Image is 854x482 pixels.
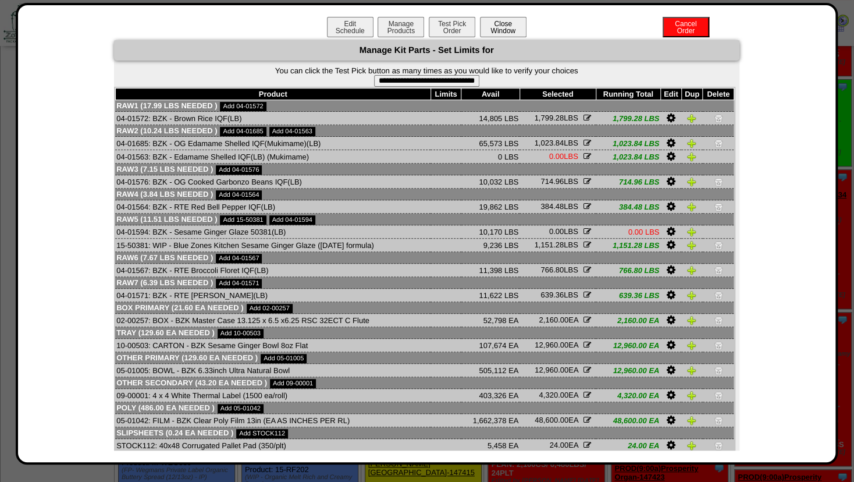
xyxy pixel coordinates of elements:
td: Other Primary (129.60 EA needed ) [115,352,734,364]
a: Add 05-01005 [261,354,307,363]
img: Duplicate Item [687,114,696,123]
td: Raw7 (6.39 LBS needed ) [115,277,734,289]
td: 714.96 LBS [596,175,660,189]
img: Delete Item [714,316,723,325]
span: 12,960.00 [535,341,568,349]
a: Add 04-01594 [269,215,315,225]
td: 1,799.28 LBS [596,112,660,125]
td: 4,320.00 EA [596,389,660,402]
button: EditSchedule [327,17,373,37]
td: 9,236 LBS [461,239,520,252]
span: LBS [534,240,578,249]
td: 15-50381: WIP - Blue Zones Kitchen Sesame Ginger Glaze ([DATE] formula) [115,239,430,252]
td: 1,151.28 LBS [596,239,660,252]
span: EA [535,416,578,424]
span: LBS [540,290,578,299]
td: Raw5 (11.51 LBS needed ) [115,214,734,225]
img: Duplicate Item [687,265,696,275]
img: Duplicate Item [687,202,696,211]
img: Duplicate Item [687,152,696,161]
img: Delete Item [714,177,723,186]
td: 09-00001: 4 x 4 White Thermal Label (1500 ea/roll) [115,389,430,402]
th: Edit [660,88,681,100]
a: CloseWindow [479,26,528,35]
td: 52,798 EA [461,314,520,327]
img: Delete Item [714,441,723,450]
img: Duplicate Item [687,366,696,375]
td: Raw6 (7.67 LBS needed ) [115,252,734,264]
img: Duplicate Item [687,316,696,325]
span: LBS [540,202,578,211]
span: EA [549,441,578,449]
span: 714.96 [540,177,564,186]
td: 2,160.00 EA [596,314,660,327]
td: 0.00 LBS [596,225,660,239]
td: 0 LBS [461,150,520,164]
td: 10-00503: CARTON - BZK Sesame Ginger Bowl 8oz Flat [115,339,430,352]
img: Delete Item [714,114,723,123]
a: Add 15-50381 [220,215,266,225]
td: Raw1 (17.99 LBS needed ) [115,100,734,112]
td: 48,600.00 EA [596,414,660,427]
th: Dup [681,88,703,100]
td: Poly (486.00 EA needed ) [115,402,734,414]
td: 04-01572: BZK - Brown Rice IQF(LB) [115,112,430,125]
td: 107,674 EA [461,339,520,352]
td: 04-01594: BZK - Sesame Ginger Glaze 50381(LB) [115,225,430,239]
td: 04-01567: BZK - RTE Broccoli Floret IQF(LB) [115,264,430,277]
td: 65,573 LBS [461,137,520,150]
a: Add 04-01685 [220,127,266,136]
img: Delete Item [714,416,723,425]
a: Add 04-01567 [216,254,262,263]
img: Delete Item [714,391,723,400]
th: Delete [703,88,734,100]
img: Delete Item [714,341,723,350]
td: Other Secondary (43.20 EA needed ) [115,377,734,389]
button: CloseWindow [480,17,526,37]
span: 2,160.00 [539,316,568,324]
span: 48,600.00 [535,416,568,424]
span: LBS [534,139,578,147]
span: 1,023.84 [534,139,564,147]
img: Duplicate Item [687,391,696,400]
td: 02-00257: BOX - BZK Master Case 13.125 x 6.5 x6.25 RSC 32ECT C Flute [115,314,430,327]
img: Duplicate Item [687,177,696,186]
td: Tray (129.60 EA needed ) [115,327,734,339]
td: STOCK112: 40x48 Corrugated Pallet Pad (350/plt) [115,439,430,452]
img: Delete Item [714,139,723,148]
td: 5,458 EA [461,439,520,452]
img: Duplicate Item [687,416,696,425]
a: Add STOCK112 [236,429,288,438]
a: Add 09-00001 [270,379,316,388]
td: 05-01042: FILM - BZK Clear Poly Film 13in (EA AS INCHES PER RL) [115,414,430,427]
th: Product [115,88,430,100]
a: Add 04-01576 [216,165,262,175]
td: 10,170 LBS [461,225,520,239]
span: LBS [540,177,578,186]
th: Selected [519,88,596,100]
button: Test PickOrder [429,17,475,37]
td: Raw2 (10.24 LBS needed ) [115,125,734,137]
th: Avail [461,88,520,100]
img: Duplicate Item [687,441,696,450]
span: LBS [549,227,578,236]
td: 1,023.84 LBS [596,137,660,150]
button: ManageProducts [378,17,424,37]
img: Delete Item [714,202,723,211]
td: 04-01563: BZK - Edamame Shelled IQF(LB) (Mukimame) [115,150,430,164]
td: 505,112 EA [461,364,520,377]
span: LBS [540,265,578,274]
a: Add 10-00503 [218,329,264,338]
td: 11,398 LBS [461,264,520,277]
td: 766.80 LBS [596,264,660,277]
img: Duplicate Item [687,341,696,350]
span: EA [539,391,578,399]
th: Limits [430,88,461,100]
span: 12,960.00 [535,366,568,374]
img: Duplicate Item [687,290,696,300]
td: 14,805 LBS [461,112,520,125]
td: 10,032 LBS [461,175,520,189]
td: 04-01576: BZK - OG Cooked Garbonzo Beans IQF(LB) [115,175,430,189]
a: Add 04-01572 [220,102,266,111]
td: 04-01685: BZK - OG Edamame Shelled IQF(Mukimame)(LB) [115,137,430,150]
